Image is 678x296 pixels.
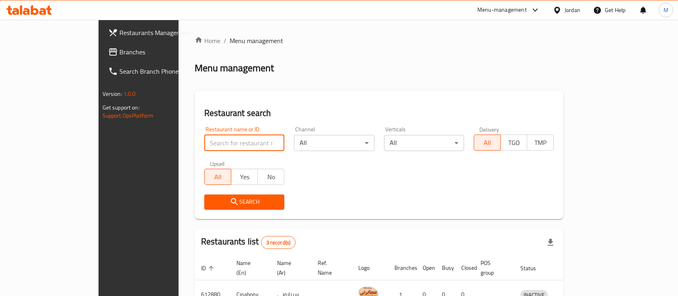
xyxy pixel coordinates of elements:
div: Jordan [565,6,580,14]
button: All [474,135,501,151]
a: Restaurants Management [102,23,212,42]
button: TGO [500,135,527,151]
span: Yes [234,171,255,183]
th: Open [416,256,436,280]
a: Support.OpsPlatform [103,110,154,121]
th: Branches [388,256,416,280]
div: Export file [541,233,560,252]
h2: Menu management [195,62,274,75]
button: All [204,169,231,185]
span: Version: [103,89,122,99]
span: No [261,171,281,183]
div: All [384,135,464,151]
span: POS group [481,258,504,277]
div: All [294,135,374,151]
li: / [224,36,226,46]
span: All [477,137,497,149]
button: TMP [527,135,554,151]
span: ID [201,263,216,273]
span: 3 record(s) [261,239,296,246]
span: Status [520,263,547,273]
label: Upsell [210,161,225,166]
span: M [664,6,668,14]
th: Logo [352,256,388,280]
span: Name (En) [236,258,261,277]
th: Closed [455,256,474,280]
h2: Restaurants list [201,236,296,249]
button: Yes [231,169,258,185]
span: 1.0.0 [123,89,136,99]
span: TGO [504,137,524,149]
a: Search Branch Phone [102,62,212,81]
button: No [257,169,284,185]
h2: Restaurant search [204,107,554,119]
th: Busy [436,256,455,280]
span: Branches [119,47,205,57]
button: Search [204,195,284,209]
span: Name (Ar) [277,258,302,277]
input: Search for restaurant name or ID.. [204,135,284,151]
span: Search [211,197,278,207]
span: TMP [530,137,551,149]
div: Menu-management [477,5,527,15]
span: Search Branch Phone [119,66,205,76]
nav: breadcrumb [195,36,563,46]
th: Action [557,256,585,280]
div: Total records count [261,236,296,249]
span: All [208,171,228,183]
span: Restaurants Management [119,28,205,37]
label: Delivery [479,126,499,132]
span: Menu management [230,36,283,46]
span: Ref. Name [318,258,342,277]
span: Get support on: [103,102,140,113]
a: Branches [102,42,212,62]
